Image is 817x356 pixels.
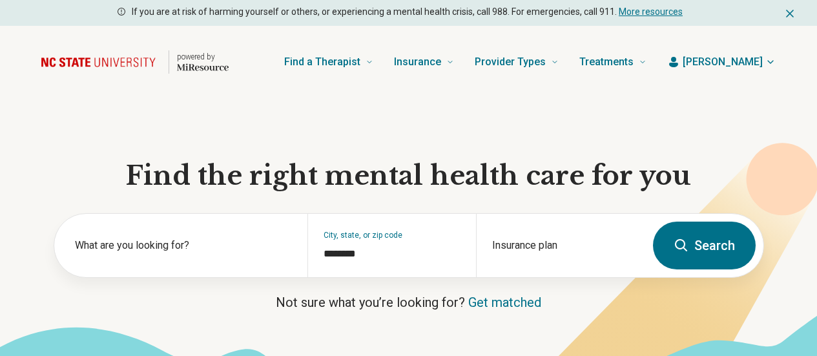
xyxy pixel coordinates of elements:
span: Find a Therapist [284,53,360,71]
button: [PERSON_NAME] [667,54,776,70]
a: More resources [619,6,683,17]
a: Find a Therapist [284,36,373,88]
p: If you are at risk of harming yourself or others, or experiencing a mental health crisis, call 98... [132,5,683,19]
a: Treatments [579,36,646,88]
a: Provider Types [475,36,559,88]
a: Insurance [394,36,454,88]
p: Not sure what you’re looking for? [54,293,764,311]
h1: Find the right mental health care for you [54,159,764,193]
p: powered by [177,52,229,62]
a: Get matched [468,295,541,310]
button: Search [653,222,756,269]
span: [PERSON_NAME] [683,54,763,70]
span: Provider Types [475,53,546,71]
span: Insurance [394,53,441,71]
label: What are you looking for? [75,238,292,253]
a: Home page [41,41,229,83]
button: Dismiss [783,5,796,21]
span: Treatments [579,53,634,71]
